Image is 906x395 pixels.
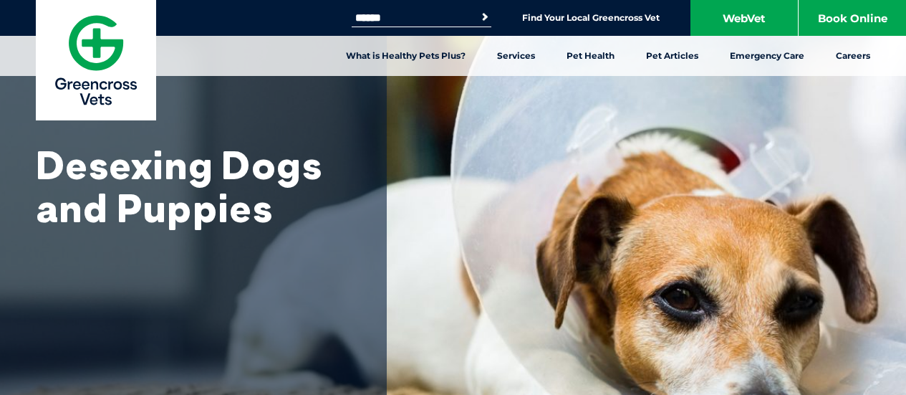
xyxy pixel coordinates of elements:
[630,36,714,76] a: Pet Articles
[714,36,820,76] a: Emergency Care
[478,10,492,24] button: Search
[551,36,630,76] a: Pet Health
[481,36,551,76] a: Services
[36,143,351,229] h1: Desexing Dogs and Puppies
[522,12,660,24] a: Find Your Local Greencross Vet
[820,36,886,76] a: Careers
[330,36,481,76] a: What is Healthy Pets Plus?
